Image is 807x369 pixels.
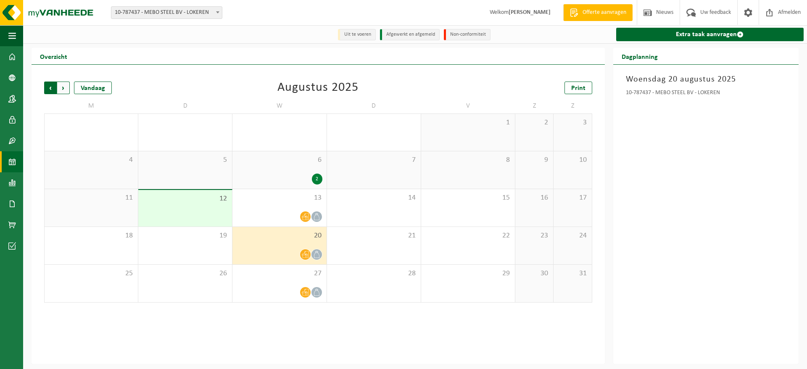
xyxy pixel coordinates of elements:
[44,98,138,113] td: M
[237,193,322,203] span: 13
[509,9,551,16] strong: [PERSON_NAME]
[338,29,376,40] li: Uit te voeren
[331,193,417,203] span: 14
[232,98,327,113] td: W
[613,48,666,64] h2: Dagplanning
[425,231,511,240] span: 22
[142,194,228,203] span: 12
[520,193,549,203] span: 16
[520,269,549,278] span: 30
[520,156,549,165] span: 9
[425,156,511,165] span: 8
[626,73,786,86] h3: Woensdag 20 augustus 2025
[111,6,222,19] span: 10-787437 - MEBO STEEL BV - LOKEREN
[277,82,359,94] div: Augustus 2025
[138,98,232,113] td: D
[49,231,134,240] span: 18
[111,7,222,18] span: 10-787437 - MEBO STEEL BV - LOKEREN
[520,231,549,240] span: 23
[49,269,134,278] span: 25
[563,4,633,21] a: Offerte aanvragen
[580,8,628,17] span: Offerte aanvragen
[554,98,592,113] td: Z
[558,118,587,127] span: 3
[425,118,511,127] span: 1
[564,82,592,94] a: Print
[142,269,228,278] span: 26
[142,156,228,165] span: 5
[616,28,804,41] a: Extra taak aanvragen
[626,90,786,98] div: 10-787437 - MEBO STEEL BV - LOKEREN
[421,98,515,113] td: V
[327,98,421,113] td: D
[444,29,491,40] li: Non-conformiteit
[74,82,112,94] div: Vandaag
[558,269,587,278] span: 31
[57,82,70,94] span: Volgende
[44,82,57,94] span: Vorige
[331,269,417,278] span: 28
[312,174,322,184] div: 2
[558,231,587,240] span: 24
[558,193,587,203] span: 17
[49,193,134,203] span: 11
[380,29,440,40] li: Afgewerkt en afgemeld
[49,156,134,165] span: 4
[520,118,549,127] span: 2
[237,156,322,165] span: 6
[558,156,587,165] span: 10
[425,269,511,278] span: 29
[237,231,322,240] span: 20
[571,85,585,92] span: Print
[515,98,554,113] td: Z
[237,269,322,278] span: 27
[331,156,417,165] span: 7
[425,193,511,203] span: 15
[32,48,76,64] h2: Overzicht
[142,231,228,240] span: 19
[331,231,417,240] span: 21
